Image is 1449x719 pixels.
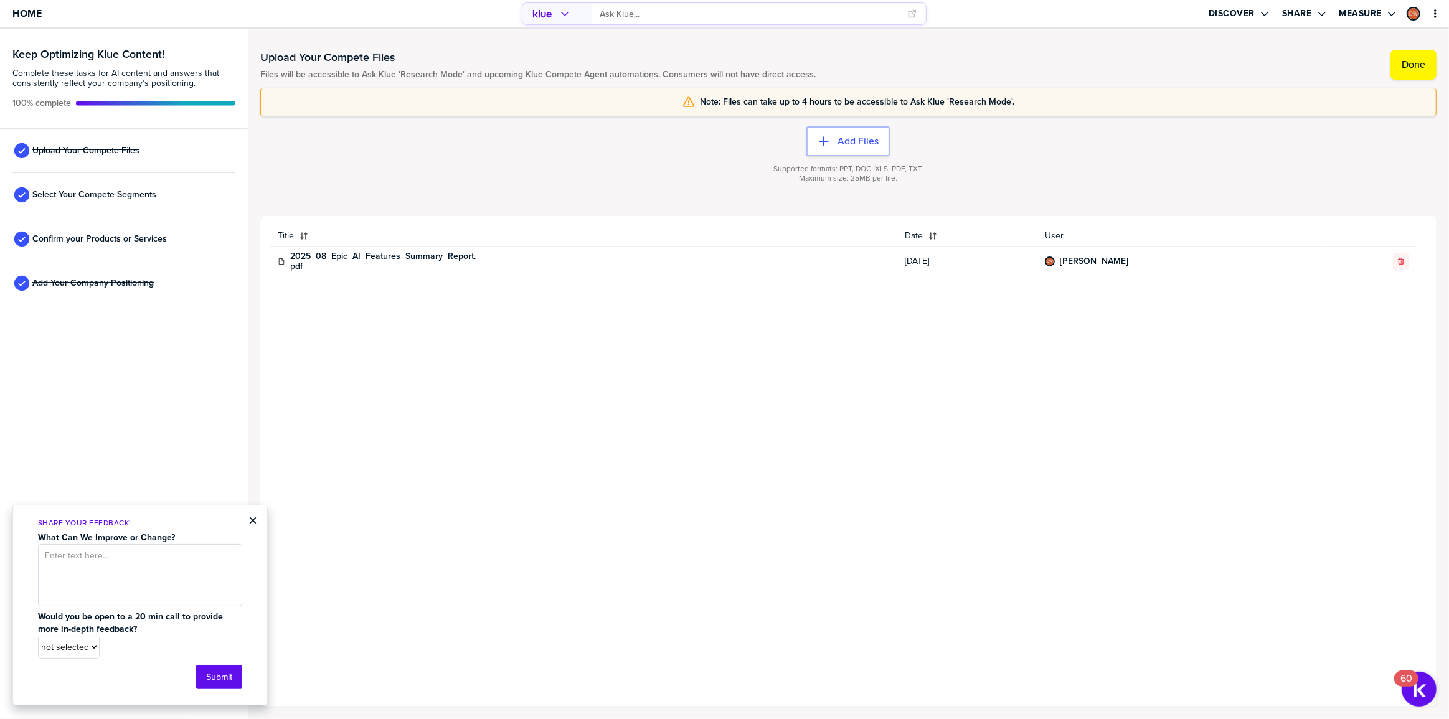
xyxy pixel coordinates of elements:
[38,610,225,636] strong: Would you be open to a 20 min call to provide more in-depth feedback?
[838,135,879,148] label: Add Files
[248,513,257,528] button: Close
[260,50,816,65] h1: Upload Your Compete Files
[38,518,242,529] p: Share Your Feedback!
[290,251,477,271] a: 2025_08_Epic_AI_Features_Summary_Report.pdf
[1407,7,1420,21] div: Daniel Wright
[278,231,294,241] span: Title
[1046,258,1054,265] img: 3b79468a4a4e9afdfa9ca0580c2a72e0-sml.png
[1339,8,1382,19] label: Measure
[32,234,167,244] span: Confirm your Products or Services
[700,97,1014,107] span: Note: Files can take up to 4 hours to be accessible to Ask Klue 'Research Mode'.
[773,164,923,174] span: Supported formats: PPT, DOC, XLS, PDF, TXT.
[1045,231,1318,241] span: User
[1402,672,1437,707] button: Open Resource Center, 60 new notifications
[600,4,900,24] input: Ask Klue...
[38,531,175,544] strong: What Can We Improve or Change?
[1400,679,1412,695] div: 60
[1402,59,1425,71] label: Done
[260,70,816,80] span: Files will be accessible to Ask Klue 'Research Mode' and upcoming Klue Compete Agent automations....
[12,8,42,19] span: Home
[1060,256,1128,266] a: [PERSON_NAME]
[905,231,923,241] span: Date
[1282,8,1312,19] label: Share
[1045,256,1055,266] div: Daniel Wright
[12,49,235,60] h3: Keep Optimizing Klue Content!
[12,68,235,88] span: Complete these tasks for AI content and answers that consistently reflect your company’s position...
[32,278,154,288] span: Add Your Company Positioning
[1209,8,1255,19] label: Discover
[32,190,156,200] span: Select Your Compete Segments
[1408,8,1419,19] img: 3b79468a4a4e9afdfa9ca0580c2a72e0-sml.png
[905,256,1030,266] span: [DATE]
[12,98,71,108] span: Active
[32,146,139,156] span: Upload Your Compete Files
[799,174,897,183] span: Maximum size: 25MB per file.
[1405,6,1422,22] a: Edit Profile
[196,665,242,689] button: Submit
